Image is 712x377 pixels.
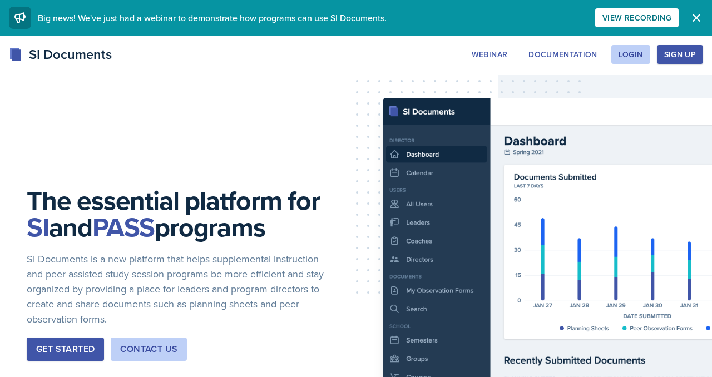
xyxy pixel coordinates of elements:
div: SI Documents [9,44,112,65]
div: Get Started [36,343,95,356]
div: View Recording [602,13,671,22]
button: Login [611,45,650,64]
div: Contact Us [120,343,177,356]
div: Login [619,50,643,59]
div: Documentation [528,50,597,59]
div: Sign Up [664,50,696,59]
button: Get Started [27,338,104,361]
button: Contact Us [111,338,187,361]
button: View Recording [595,8,679,27]
button: Documentation [521,45,605,64]
div: Webinar [472,50,507,59]
span: Big news! We've just had a webinar to demonstrate how programs can use SI Documents. [38,12,387,24]
button: Sign Up [657,45,703,64]
button: Webinar [464,45,515,64]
